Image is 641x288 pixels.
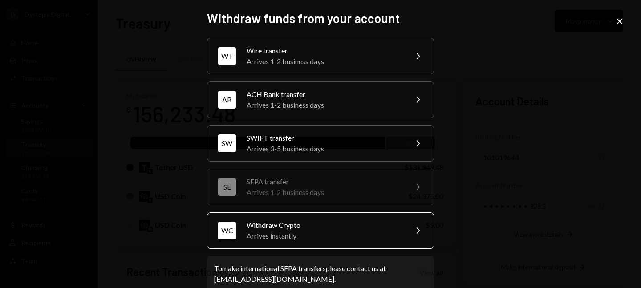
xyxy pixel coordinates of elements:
[207,125,434,162] button: SWSWIFT transferArrives 3-5 business days
[247,133,402,143] div: SWIFT transfer
[218,47,236,65] div: WT
[218,134,236,152] div: SW
[247,100,402,110] div: Arrives 1-2 business days
[247,89,402,100] div: ACH Bank transfer
[247,187,402,198] div: Arrives 1-2 business days
[247,143,402,154] div: Arrives 3-5 business days
[218,91,236,109] div: AB
[214,263,427,284] div: To make international SEPA transfers please contact us at .
[247,176,402,187] div: SEPA transfer
[207,169,434,205] button: SESEPA transferArrives 1-2 business days
[247,220,402,231] div: Withdraw Crypto
[247,231,402,241] div: Arrives instantly
[207,81,434,118] button: ABACH Bank transferArrives 1-2 business days
[218,178,236,196] div: SE
[247,45,402,56] div: Wire transfer
[218,222,236,239] div: WC
[207,10,434,27] h2: Withdraw funds from your account
[214,275,334,284] a: [EMAIL_ADDRESS][DOMAIN_NAME]
[247,56,402,67] div: Arrives 1-2 business days
[207,38,434,74] button: WTWire transferArrives 1-2 business days
[207,212,434,249] button: WCWithdraw CryptoArrives instantly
